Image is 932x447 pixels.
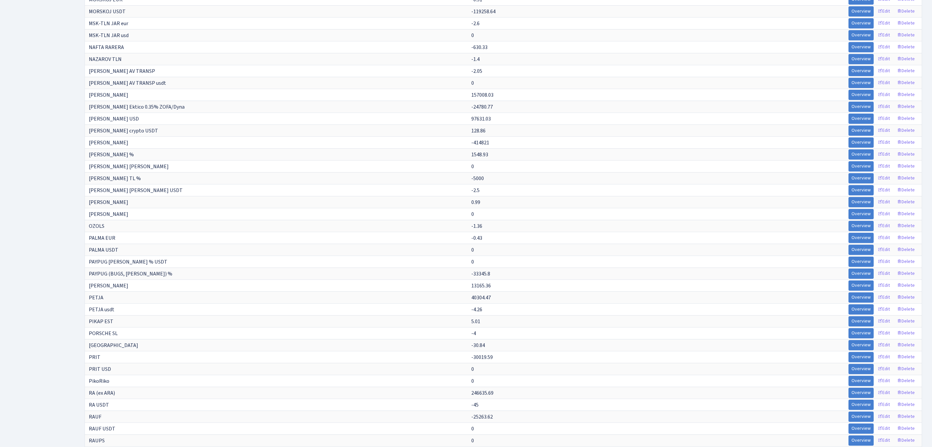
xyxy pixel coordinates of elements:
a: Delete [894,137,918,148]
a: Edit [875,54,893,64]
a: Delete [894,328,918,338]
a: Delete [894,54,918,64]
span: 0 [471,258,474,266]
a: Overview [848,233,874,243]
span: 0 [471,246,474,254]
a: Delete [894,316,918,326]
span: PRIT USD [89,366,111,373]
span: [PERSON_NAME] [89,139,128,146]
span: 40304.47 [471,294,491,301]
a: Overview [848,221,874,231]
span: -414821 [471,139,489,146]
a: Overview [848,30,874,40]
span: [PERSON_NAME] crypto USDT [89,127,158,134]
span: [PERSON_NAME] AV TRANSP [89,68,155,75]
span: PIKAP EST [89,318,113,325]
a: Edit [875,233,893,243]
span: -30019.59 [471,354,493,361]
a: Edit [875,173,893,183]
a: Delete [894,221,918,231]
span: -1.36 [471,223,482,230]
a: Edit [875,269,893,279]
a: Overview [848,364,874,374]
a: Overview [848,209,874,219]
a: Delete [894,114,918,124]
a: Overview [848,78,874,88]
a: Edit [875,209,893,219]
span: 0 [471,79,474,87]
a: Edit [875,90,893,100]
span: -119258.64 [471,8,495,15]
a: Delete [894,304,918,315]
a: Overview [848,66,874,76]
a: Edit [875,221,893,231]
a: Edit [875,137,893,148]
a: Edit [875,149,893,160]
a: Edit [875,340,893,350]
span: -630.33 [471,44,488,51]
a: Delete [894,197,918,207]
a: Overview [848,412,874,422]
a: Overview [848,340,874,350]
a: Overview [848,376,874,386]
a: Delete [894,149,918,160]
a: Delete [894,173,918,183]
a: Overview [848,400,874,410]
a: Delete [894,245,918,255]
a: Edit [875,102,893,112]
a: Overview [848,18,874,28]
a: Delete [894,269,918,279]
span: 5.01 [471,318,480,325]
span: [GEOGRAPHIC_DATA] [89,342,138,349]
span: MSK-TLN JAR eur [89,20,128,27]
a: Edit [875,6,893,17]
span: NAFTA RARERA [89,44,124,51]
a: Overview [848,102,874,112]
span: [PERSON_NAME] [PERSON_NAME] [89,163,169,170]
a: Delete [894,423,918,434]
a: Overview [848,137,874,148]
span: [PERSON_NAME] [PERSON_NAME] USDT [89,187,183,194]
a: Overview [848,352,874,362]
a: Delete [894,435,918,446]
a: Overview [848,435,874,446]
a: Overview [848,423,874,434]
a: Overview [848,54,874,64]
span: PRIT [89,354,100,361]
span: -4 [471,330,476,337]
a: Edit [875,114,893,124]
a: Edit [875,257,893,267]
a: Edit [875,352,893,362]
a: Overview [848,149,874,160]
a: Delete [894,412,918,422]
a: Delete [894,400,918,410]
a: Edit [875,412,893,422]
a: Overview [848,90,874,100]
span: PETJA usdt [89,306,114,313]
span: PETJA [89,294,103,301]
span: OZOLS [89,223,104,230]
span: RAUPS [89,437,105,444]
a: Edit [875,161,893,172]
span: 97631.03 [471,115,491,123]
span: [PERSON_NAME] [89,282,128,289]
a: Edit [875,316,893,326]
a: Edit [875,125,893,136]
span: [PERSON_NAME] Ektico 0.35% ZOFA/Dyna [89,103,185,111]
span: RAUF USDT [89,425,115,432]
span: -5000 [471,175,484,182]
span: [PERSON_NAME] [89,199,128,206]
span: RA USDT [89,401,109,409]
a: Delete [894,292,918,303]
a: Overview [848,245,874,255]
span: 128.86 [471,127,486,134]
span: [PERSON_NAME] AV TRANSP usdt [89,79,166,87]
a: Delete [894,161,918,172]
a: Overview [848,197,874,207]
a: Delete [894,364,918,374]
span: PAYPUG (BUGS, [PERSON_NAME]) % [89,270,172,277]
span: [PERSON_NAME] [89,91,128,99]
span: PALMA USDT [89,246,118,254]
span: -2.05 [471,68,482,75]
a: Delete [894,376,918,386]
